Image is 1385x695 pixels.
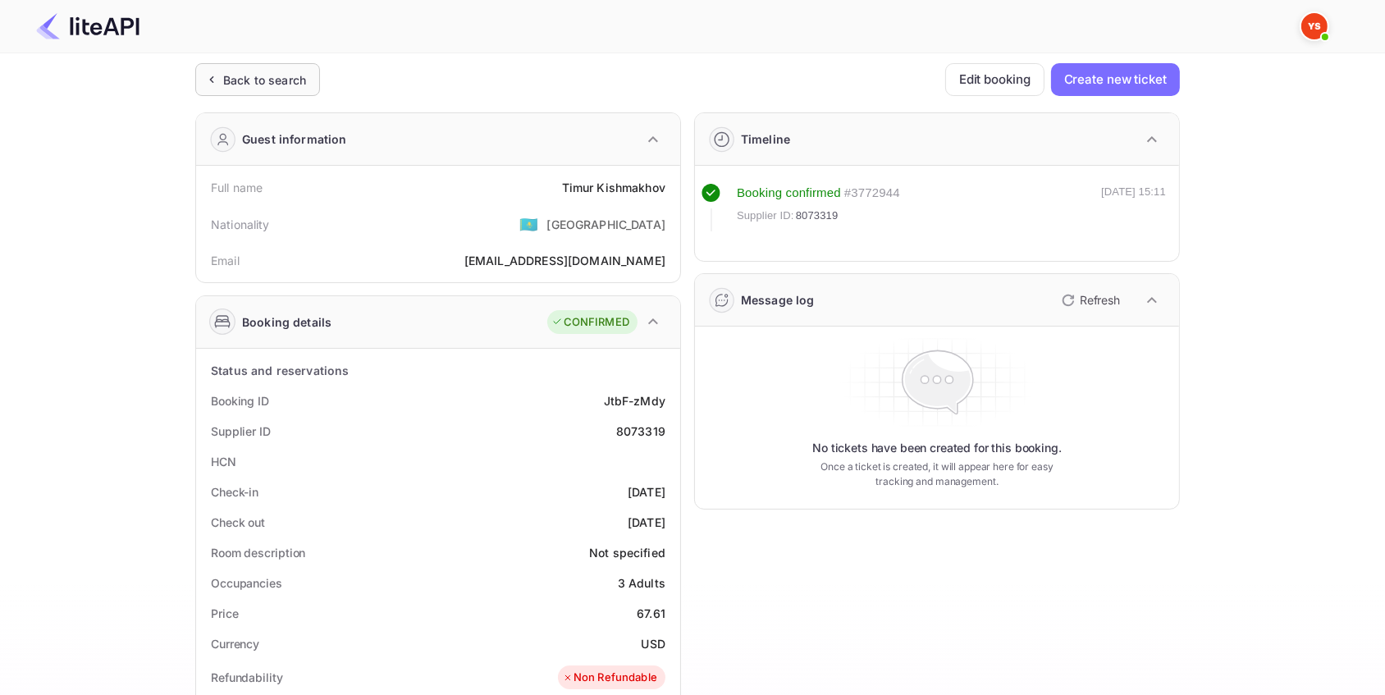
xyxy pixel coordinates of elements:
[737,208,794,224] span: Supplier ID:
[741,291,815,309] div: Message log
[242,313,331,331] div: Booking details
[211,483,258,501] div: Check-in
[628,514,665,531] div: [DATE]
[562,179,665,196] div: Timur Kishmakhov
[223,71,306,89] div: Back to search
[464,252,665,269] div: [EMAIL_ADDRESS][DOMAIN_NAME]
[211,216,270,233] div: Nationality
[211,605,239,622] div: Price
[211,574,282,592] div: Occupancies
[604,392,665,409] div: JtbF-zMdy
[211,179,263,196] div: Full name
[642,635,665,652] div: USD
[242,130,347,148] div: Guest information
[211,423,271,440] div: Supplier ID
[551,314,629,331] div: CONFIRMED
[741,130,790,148] div: Timeline
[844,184,900,203] div: # 3772944
[637,605,665,622] div: 67.61
[211,544,305,561] div: Room description
[618,574,665,592] div: 3 Adults
[211,669,283,686] div: Refundability
[737,184,841,203] div: Booking confirmed
[796,208,839,224] span: 8073319
[546,216,665,233] div: [GEOGRAPHIC_DATA]
[36,13,139,39] img: LiteAPI Logo
[211,514,265,531] div: Check out
[1101,184,1166,231] div: [DATE] 15:11
[562,670,657,686] div: Non Refundable
[812,440,1062,456] p: No tickets have been created for this booking.
[211,362,349,379] div: Status and reservations
[1051,63,1180,96] button: Create new ticket
[1301,13,1328,39] img: Yandex Support
[211,252,240,269] div: Email
[945,63,1044,96] button: Edit booking
[589,544,665,561] div: Not specified
[211,392,269,409] div: Booking ID
[211,453,236,470] div: HCN
[616,423,665,440] div: 8073319
[1052,287,1127,313] button: Refresh
[519,209,538,239] span: United States
[628,483,665,501] div: [DATE]
[211,635,259,652] div: Currency
[1080,291,1120,309] p: Refresh
[807,460,1067,489] p: Once a ticket is created, it will appear here for easy tracking and management.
